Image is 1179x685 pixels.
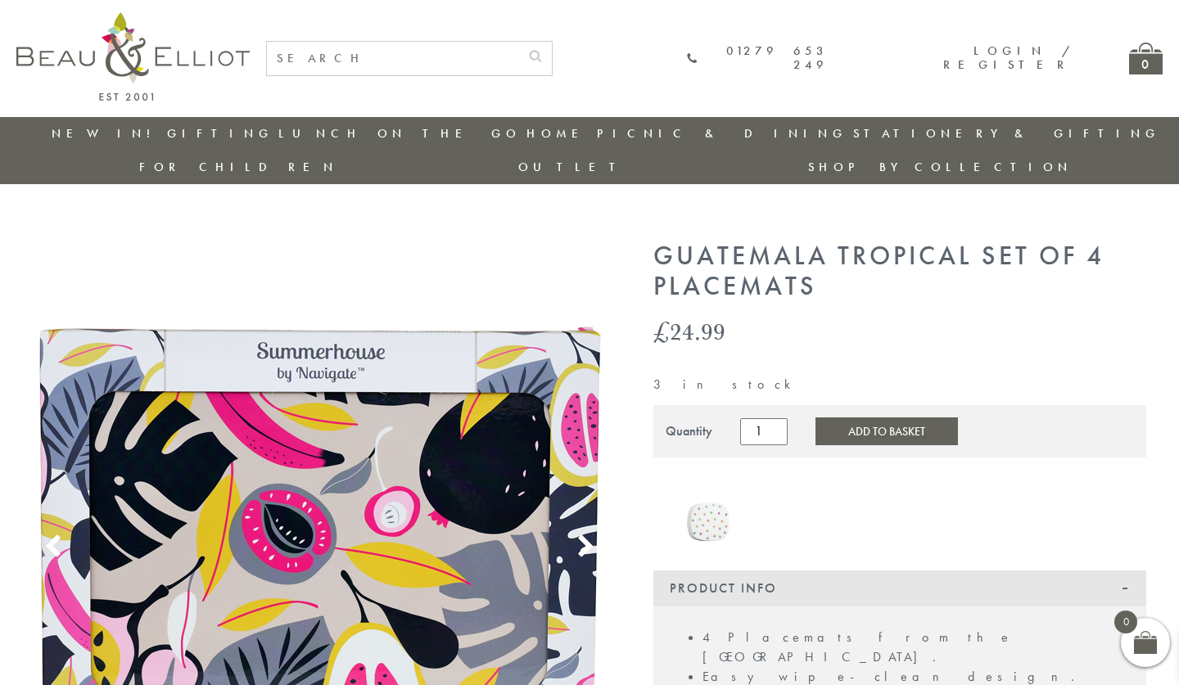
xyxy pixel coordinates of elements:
a: Confetti Home Placemats Set of 4 [678,482,739,546]
h1: Guatemala Tropical Set of 4 Placemats [653,241,1146,302]
a: Outlet [518,159,627,175]
a: For Children [139,159,338,175]
a: New in! [52,125,161,142]
div: Product Info [653,570,1146,606]
a: Shop by collection [808,159,1073,175]
input: SEARCH [267,42,519,75]
li: 4 Placemats from the [GEOGRAPHIC_DATA]. [702,628,1130,667]
bdi: 24.99 [653,314,725,348]
a: Lunch On The Go [278,125,521,142]
a: Home [526,125,592,142]
a: Stationery & Gifting [853,125,1160,142]
a: Login / Register [943,43,1072,73]
a: 01279 653 249 [687,44,828,73]
a: 0 [1129,43,1163,74]
button: Add to Basket [815,417,958,445]
span: £ [653,314,670,348]
div: Quantity [666,424,712,439]
img: Confetti Home Placemats Set of 4 [678,482,739,542]
img: logo [16,12,250,101]
input: Product quantity [740,418,788,444]
span: 0 [1114,611,1137,633]
p: 3 in stock [653,377,1146,392]
a: Picnic & Dining [597,125,847,142]
a: Gifting [167,125,273,142]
